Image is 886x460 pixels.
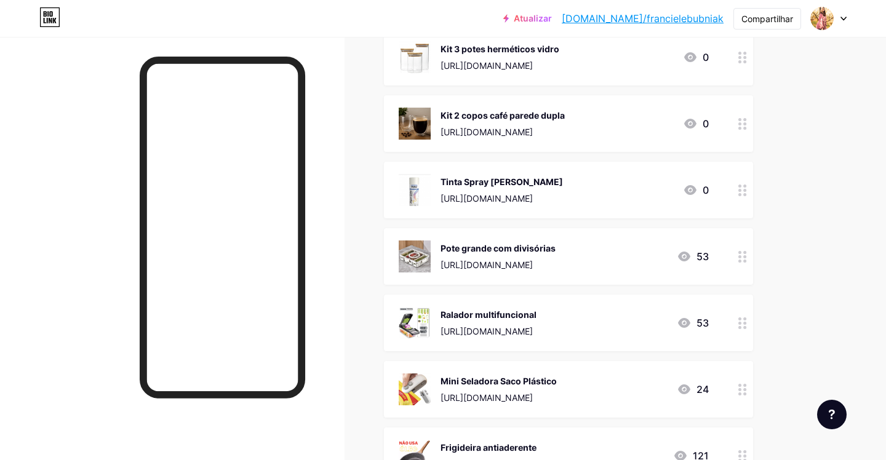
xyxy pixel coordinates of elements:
font: 24 [696,383,709,395]
a: [DOMAIN_NAME]/francielebubniak [562,11,724,26]
img: Pote grande com divisórias [399,240,431,272]
font: [URL][DOMAIN_NAME] [441,60,533,71]
font: 53 [696,317,709,329]
font: Frigideira antiaderente [441,442,537,453]
font: 53 [696,250,709,263]
img: Mini Seladora Saco Plástico [399,373,431,405]
img: Kit 2 copos café parede dupla [399,108,431,140]
font: Atualizar [514,13,552,23]
img: Kit 3 potes herméticos vidro [399,41,431,73]
img: Franciele Bubniak [810,7,834,30]
font: [URL][DOMAIN_NAME] [441,260,533,270]
font: [URL][DOMAIN_NAME] [441,326,533,336]
font: Mini Seladora Saco Plástico [441,376,557,386]
font: Ralador multifuncional [441,309,537,320]
img: Tinta Spray branco fosco [399,174,431,206]
font: [DOMAIN_NAME]/francielebubniak [562,12,724,25]
font: 0 [703,51,709,63]
font: Kit 2 copos café parede dupla [441,110,565,121]
font: Tinta Spray [PERSON_NAME] [441,176,563,187]
font: [URL][DOMAIN_NAME] [441,193,533,204]
img: Ralador multifuncional [399,307,431,339]
font: [URL][DOMAIN_NAME] [441,392,533,403]
font: 0 [703,117,709,130]
font: [URL][DOMAIN_NAME] [441,127,533,137]
font: Compartilhar [741,14,793,24]
font: Kit 3 potes herméticos vidro [441,44,559,54]
font: Pote grande com divisórias [441,243,556,253]
font: 0 [703,184,709,196]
